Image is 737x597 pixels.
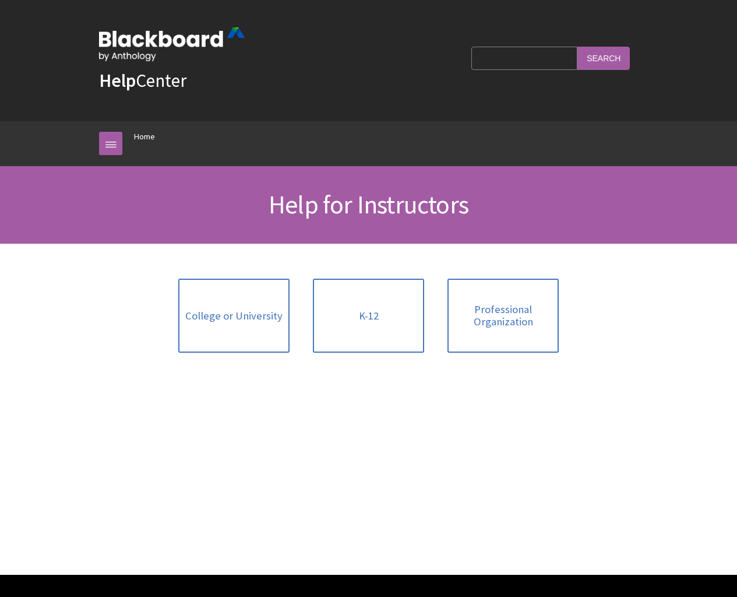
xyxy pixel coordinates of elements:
span: K-12 [359,310,379,322]
a: College or University [178,279,290,353]
a: Professional Organization [447,279,559,353]
span: Help for Instructors [269,188,468,220]
a: Home [134,129,155,144]
span: Professional Organization [454,303,552,328]
a: K-12 [313,279,424,353]
input: Search [577,47,630,69]
img: Blackboard by Anthology [99,27,245,61]
a: HelpCenter [99,69,186,92]
strong: Help [99,69,136,92]
span: College or University [185,310,283,322]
